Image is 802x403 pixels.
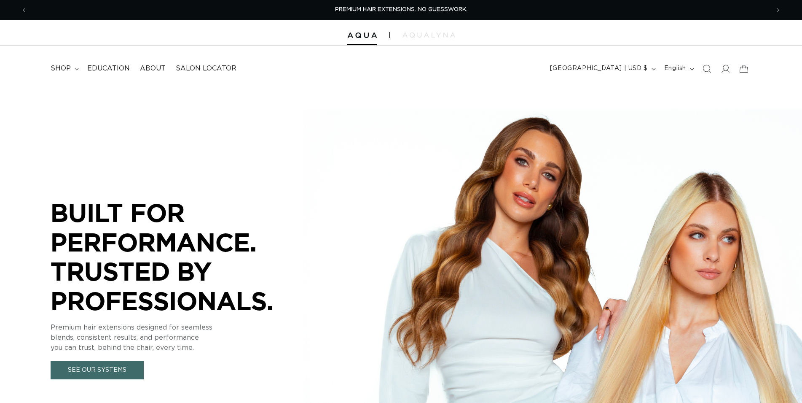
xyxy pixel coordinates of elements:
[51,322,303,353] p: Premium hair extensions designed for seamless blends, consistent results, and performance you can...
[176,64,236,73] span: Salon Locator
[171,59,241,78] a: Salon Locator
[82,59,135,78] a: Education
[347,32,377,38] img: Aqua Hair Extensions
[87,64,130,73] span: Education
[697,60,716,78] summary: Search
[135,59,171,78] a: About
[545,61,659,77] button: [GEOGRAPHIC_DATA] | USD $
[140,64,166,73] span: About
[550,64,648,73] span: [GEOGRAPHIC_DATA] | USD $
[402,32,455,38] img: aqualyna.com
[51,361,144,379] a: See Our Systems
[659,61,697,77] button: English
[51,198,303,315] p: BUILT FOR PERFORMANCE. TRUSTED BY PROFESSIONALS.
[769,2,787,18] button: Next announcement
[51,64,71,73] span: shop
[335,7,467,12] span: PREMIUM HAIR EXTENSIONS. NO GUESSWORK.
[15,2,33,18] button: Previous announcement
[664,64,686,73] span: English
[46,59,82,78] summary: shop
